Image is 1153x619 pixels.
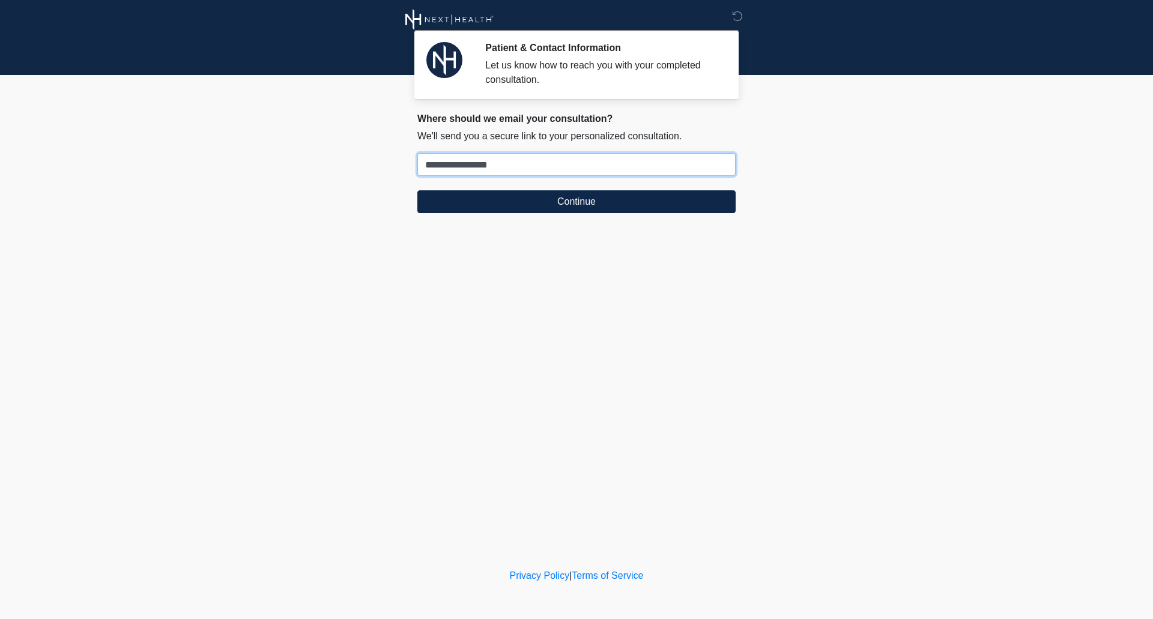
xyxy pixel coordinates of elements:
[485,58,718,87] div: Let us know how to reach you with your completed consultation.
[510,570,570,581] a: Privacy Policy
[572,570,643,581] a: Terms of Service
[485,42,718,53] h2: Patient & Contact Information
[405,9,494,30] img: Next Health Wellness Logo
[417,113,736,124] h2: Where should we email your consultation?
[426,42,462,78] img: Agent Avatar
[417,190,736,213] button: Continue
[569,570,572,581] a: |
[417,129,736,143] p: We'll send you a secure link to your personalized consultation.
